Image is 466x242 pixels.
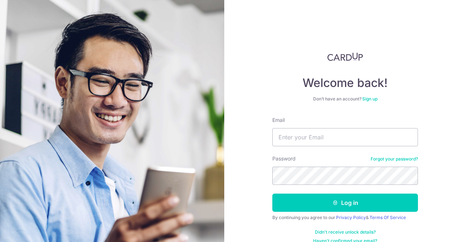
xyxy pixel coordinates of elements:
[370,215,406,220] a: Terms Of Service
[272,96,418,102] div: Don’t have an account?
[327,52,363,61] img: CardUp Logo
[371,156,418,162] a: Forgot your password?
[315,229,376,235] a: Didn't receive unlock details?
[272,116,285,124] label: Email
[272,215,418,221] div: By continuing you agree to our &
[362,96,378,102] a: Sign up
[272,76,418,90] h4: Welcome back!
[336,215,366,220] a: Privacy Policy
[272,194,418,212] button: Log in
[272,128,418,146] input: Enter your Email
[272,155,296,162] label: Password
